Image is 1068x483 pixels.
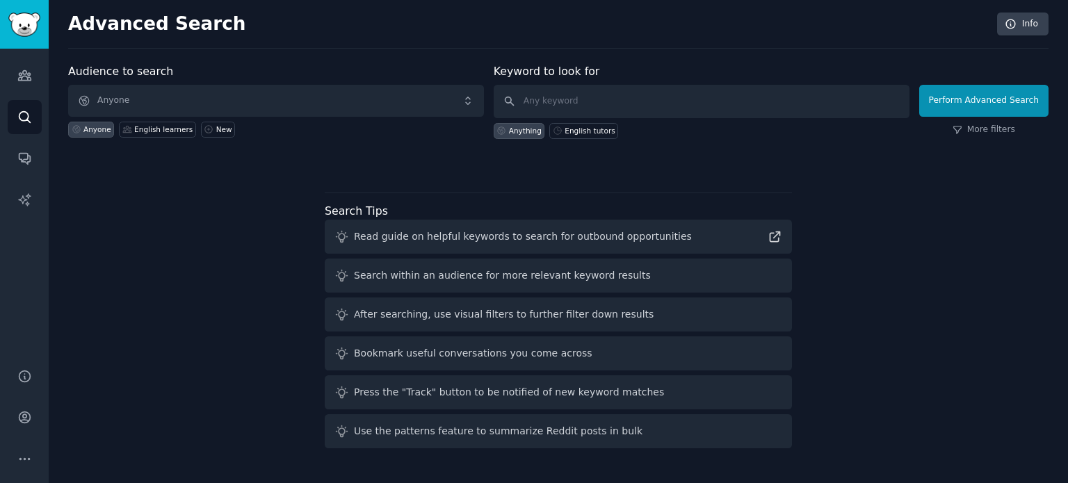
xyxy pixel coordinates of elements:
[68,65,173,78] label: Audience to search
[919,85,1049,117] button: Perform Advanced Search
[201,122,235,138] a: New
[953,124,1015,136] a: More filters
[83,124,111,134] div: Anyone
[134,124,193,134] div: English learners
[997,13,1049,36] a: Info
[354,268,651,283] div: Search within an audience for more relevant keyword results
[354,307,654,322] div: After searching, use visual filters to further filter down results
[8,13,40,37] img: GummySearch logo
[494,65,600,78] label: Keyword to look for
[354,385,664,400] div: Press the "Track" button to be notified of new keyword matches
[354,424,642,439] div: Use the patterns feature to summarize Reddit posts in bulk
[494,85,909,118] input: Any keyword
[354,346,592,361] div: Bookmark useful conversations you come across
[216,124,232,134] div: New
[565,126,615,136] div: English tutors
[325,204,388,218] label: Search Tips
[68,13,989,35] h2: Advanced Search
[68,85,484,117] button: Anyone
[509,126,542,136] div: Anything
[354,229,692,244] div: Read guide on helpful keywords to search for outbound opportunities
